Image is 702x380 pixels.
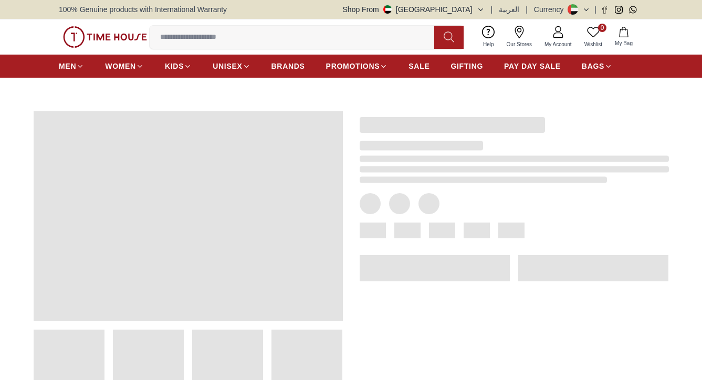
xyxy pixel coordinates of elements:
a: MEN [59,57,84,76]
button: Shop From[GEOGRAPHIC_DATA] [343,4,485,15]
a: BRANDS [271,57,305,76]
a: PAY DAY SALE [504,57,561,76]
span: WOMEN [105,61,136,71]
span: KIDS [165,61,184,71]
div: Currency [534,4,568,15]
span: MEN [59,61,76,71]
span: PAY DAY SALE [504,61,561,71]
a: Facebook [601,6,609,14]
span: 100% Genuine products with International Warranty [59,4,227,15]
span: Our Stores [502,40,536,48]
a: PROMOTIONS [326,57,388,76]
img: United Arab Emirates [383,5,392,14]
button: العربية [499,4,519,15]
a: Help [477,24,500,50]
span: BAGS [582,61,604,71]
span: UNISEX [213,61,242,71]
a: SALE [408,57,429,76]
span: 0 [598,24,606,32]
span: | [526,4,528,15]
a: UNISEX [213,57,250,76]
span: SALE [408,61,429,71]
a: GIFTING [450,57,483,76]
img: ... [63,26,147,47]
span: My Account [540,40,576,48]
span: GIFTING [450,61,483,71]
span: Wishlist [580,40,606,48]
span: Help [479,40,498,48]
span: BRANDS [271,61,305,71]
span: | [594,4,596,15]
a: BAGS [582,57,612,76]
a: 0Wishlist [578,24,609,50]
a: KIDS [165,57,192,76]
a: Our Stores [500,24,538,50]
a: Instagram [615,6,623,14]
span: | [491,4,493,15]
span: My Bag [611,39,637,47]
button: My Bag [609,25,639,49]
a: WOMEN [105,57,144,76]
a: Whatsapp [629,6,637,14]
span: PROMOTIONS [326,61,380,71]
